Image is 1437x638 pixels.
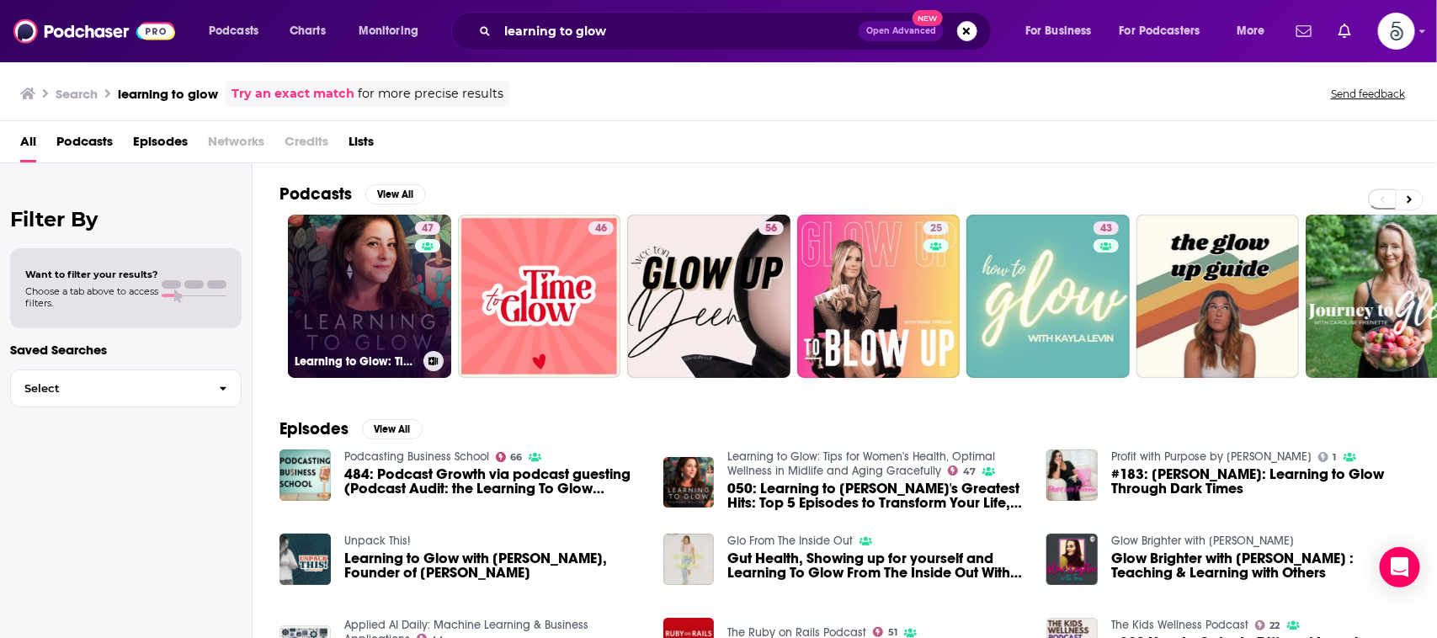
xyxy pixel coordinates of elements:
h2: Filter By [10,207,242,231]
a: Learning to Glow: Tips for Women's Health, Optimal Wellness in Midlife and Aging Gracefully [727,449,995,478]
a: All [20,128,36,162]
span: 47 [963,468,976,476]
a: Glo From The Inside Out [727,534,853,548]
button: Open AdvancedNew [859,21,944,41]
a: Show notifications dropdown [1332,17,1358,45]
a: Episodes [133,128,188,162]
span: Select [11,383,205,394]
span: 25 [930,221,942,237]
a: 43 [966,215,1130,378]
span: 56 [765,221,777,237]
span: More [1237,19,1265,43]
span: 66 [510,454,522,461]
span: Monitoring [359,19,418,43]
a: Podcasts [56,128,113,162]
img: Learning to Glow with Jessica Iturzaeta, Founder of Simply Jess Skincare [279,534,331,585]
a: #183: Katie DePaola: Learning to Glow Through Dark Times [1111,467,1410,496]
a: 484: Podcast Growth via podcast guesting (Podcast Audit: the Learning To Glow podcast.) [344,467,643,496]
span: for more precise results [358,84,503,104]
span: New [913,10,943,26]
img: Gut Health, Showing up for yourself and Learning To Glow From The Inside Out With Stephanie Rouil... [663,534,715,585]
span: Learning to Glow with [PERSON_NAME], Founder of [PERSON_NAME] [344,551,643,580]
a: 47Learning to Glow: Tips for Women's Health, Optimal Wellness in Midlife and Aging Gracefully [288,215,451,378]
span: 47 [422,221,434,237]
a: 46 [588,221,614,235]
span: 51 [888,629,897,636]
a: 25 [797,215,961,378]
span: For Business [1025,19,1092,43]
button: open menu [1014,18,1113,45]
span: 050: Learning to [PERSON_NAME]'s Greatest Hits: Top 5 Episodes to Transform Your Life, 50th Episode! [727,481,1026,510]
a: 56 [627,215,790,378]
a: Lists [349,128,374,162]
h2: Podcasts [279,183,352,205]
span: Open Advanced [866,27,936,35]
img: 484: Podcast Growth via podcast guesting (Podcast Audit: the Learning To Glow podcast.) [279,449,331,501]
span: Want to filter your results? [25,268,158,280]
a: Unpack This! [344,534,410,548]
img: Podchaser - Follow, Share and Rate Podcasts [13,15,175,47]
p: Saved Searches [10,342,242,358]
a: Try an exact match [232,84,354,104]
span: 1 [1333,454,1337,461]
a: Show notifications dropdown [1290,17,1318,45]
span: Choose a tab above to access filters. [25,285,158,309]
a: The Kids Wellness Podcast [1111,618,1248,632]
button: open menu [347,18,440,45]
h3: learning to glow [118,86,218,102]
a: 25 [923,221,949,235]
span: 43 [1100,221,1112,237]
a: 46 [458,215,621,378]
a: PodcastsView All [279,183,426,205]
img: #183: Katie DePaola: Learning to Glow Through Dark Times [1046,449,1098,501]
span: Glow Brighter with [PERSON_NAME] : Teaching & Learning with Others [1111,551,1410,580]
a: Gut Health, Showing up for yourself and Learning To Glow From The Inside Out With Stephanie Rouil... [727,551,1026,580]
div: Open Intercom Messenger [1380,547,1420,587]
span: Charts [290,19,326,43]
button: View All [362,419,423,439]
h3: Search [56,86,98,102]
img: Glow Brighter with Toni : Teaching & Learning with Others [1046,534,1098,585]
h2: Episodes [279,418,349,439]
a: 51 [873,627,897,637]
h3: Learning to Glow: Tips for Women's Health, Optimal Wellness in Midlife and Aging Gracefully [295,354,417,369]
a: 47 [415,221,440,235]
img: 050: Learning to Glow's Greatest Hits: Top 5 Episodes to Transform Your Life, 50th Episode! [663,457,715,508]
span: 46 [595,221,607,237]
input: Search podcasts, credits, & more... [498,18,859,45]
a: EpisodesView All [279,418,423,439]
button: View All [365,184,426,205]
button: open menu [1225,18,1286,45]
button: open menu [1109,18,1225,45]
span: For Podcasters [1120,19,1200,43]
span: Logged in as Spiral5-G2 [1378,13,1415,50]
span: Podcasts [209,19,258,43]
span: #183: [PERSON_NAME]: Learning to Glow Through Dark Times [1111,467,1410,496]
button: Show profile menu [1378,13,1415,50]
a: 1 [1318,452,1337,462]
a: Profit with Purpose by Anna Goldstein [1111,449,1312,464]
a: 22 [1255,620,1280,630]
span: Credits [285,128,328,162]
button: Select [10,370,242,407]
a: Glow Brighter with Toni : Teaching & Learning with Others [1111,551,1410,580]
img: User Profile [1378,13,1415,50]
a: 66 [496,452,523,462]
a: 56 [758,221,784,235]
a: Podcasting Business School [344,449,489,464]
a: Charts [279,18,336,45]
a: 47 [948,465,976,476]
a: Glow Brighter with Toni [1111,534,1294,548]
span: Gut Health, Showing up for yourself and Learning To Glow From The Inside Out With [PERSON_NAME] [727,551,1026,580]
